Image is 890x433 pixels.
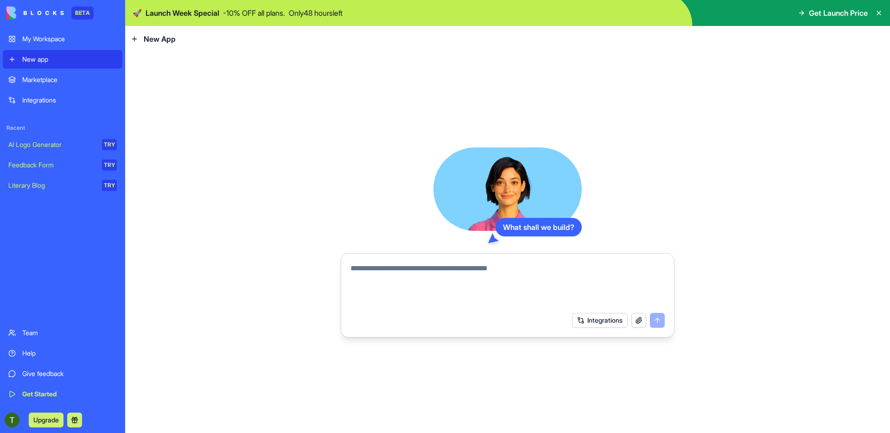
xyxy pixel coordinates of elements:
a: Help [3,344,122,363]
a: New app [3,50,122,69]
span: 🚀 [133,7,142,19]
p: - 10 % OFF all plans. [223,7,285,19]
div: BETA [71,6,94,19]
a: Integrations [3,91,122,109]
a: Team [3,324,122,342]
a: My Workspace [3,30,122,48]
img: ACg8ocJ5tztngAsrvXVH657uiMIamstmHDA79F7ADk7jf996wiiFHg=s96-c [5,413,19,427]
a: Feedback FormTRY [3,156,122,174]
div: Integrations [22,96,117,105]
div: What shall we build? [496,218,582,236]
div: TRY [102,180,117,191]
div: Team [22,328,117,337]
div: New app [22,55,117,64]
p: Only 48 hours left [289,7,343,19]
a: BETA [6,6,94,19]
a: Upgrade [29,415,64,424]
a: Literary BlogTRY [3,176,122,195]
span: New App [144,33,176,45]
img: logo [6,6,64,19]
div: Feedback Form [8,160,95,170]
a: Give feedback [3,364,122,383]
div: Get Started [22,389,117,399]
a: AI Logo GeneratorTRY [3,135,122,154]
div: My Workspace [22,34,117,44]
div: Give feedback [22,369,117,378]
div: Literary Blog [8,181,95,190]
span: Get Launch Price [809,7,868,19]
div: TRY [102,159,117,171]
div: Marketplace [22,75,117,84]
button: Integrations [572,313,628,328]
a: Get Started [3,385,122,403]
div: AI Logo Generator [8,140,95,149]
span: Recent [3,124,122,132]
div: Help [22,349,117,358]
span: Launch Week Special [146,7,219,19]
div: TRY [102,139,117,150]
button: Upgrade [29,413,64,427]
a: Marketplace [3,70,122,89]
